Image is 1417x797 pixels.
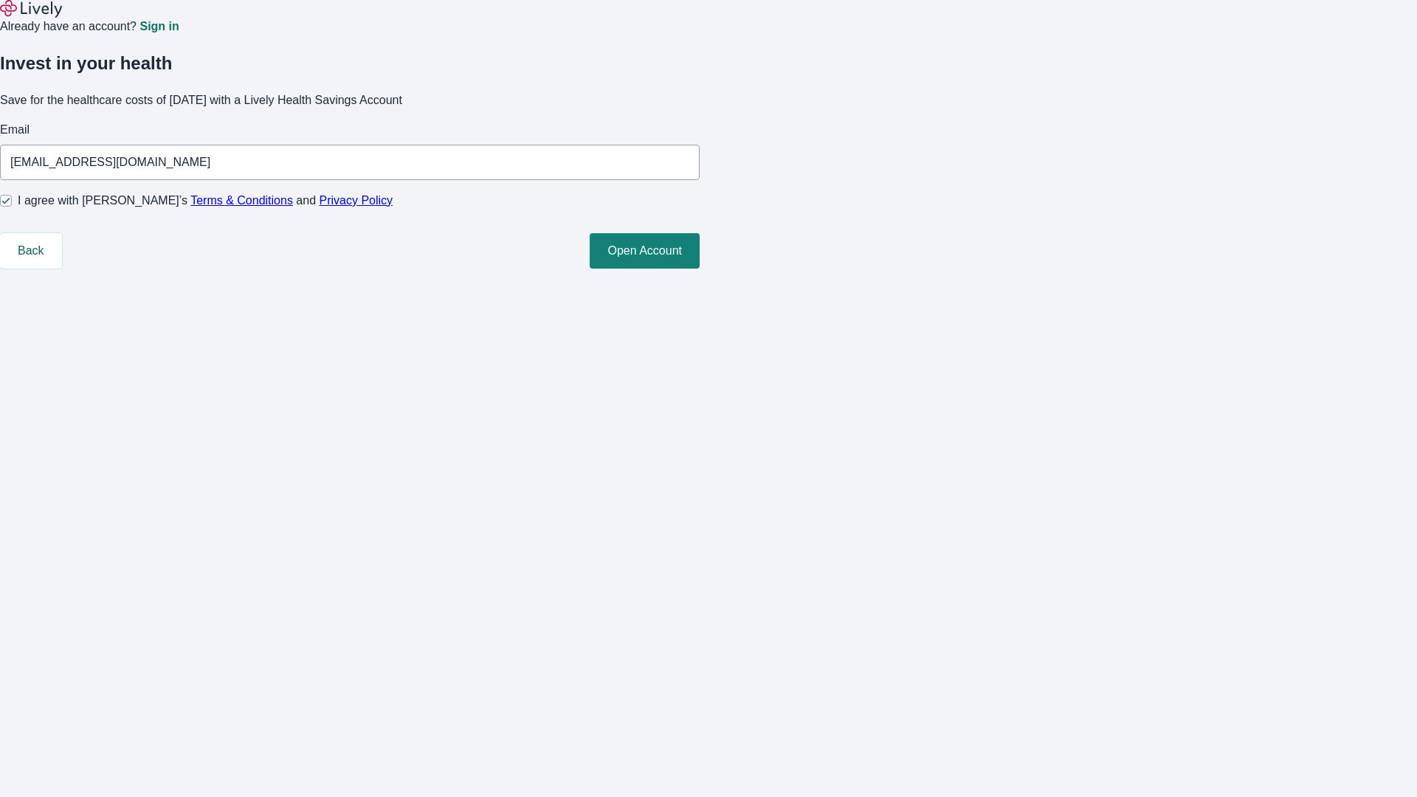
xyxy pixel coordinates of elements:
a: Terms & Conditions [190,194,293,207]
button: Open Account [590,233,700,269]
span: I agree with [PERSON_NAME]’s and [18,192,393,210]
a: Sign in [139,21,179,32]
a: Privacy Policy [320,194,393,207]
